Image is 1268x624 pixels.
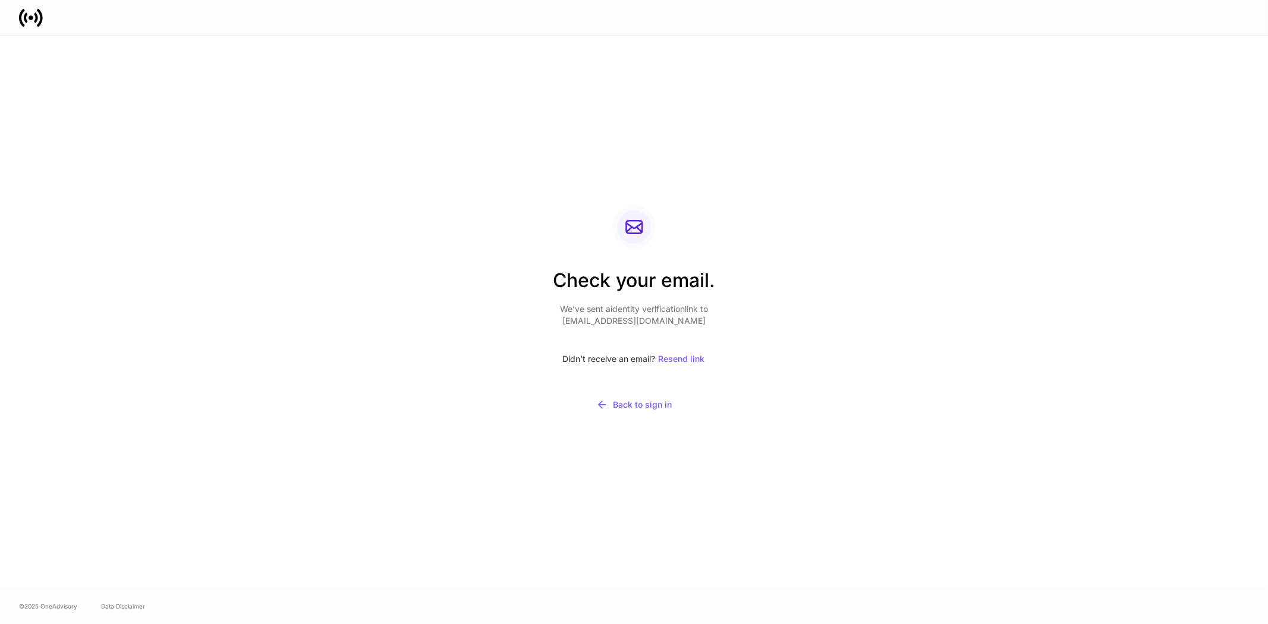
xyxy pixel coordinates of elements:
[553,303,715,327] p: We’ve sent a identity verification link to [EMAIL_ADDRESS][DOMAIN_NAME]
[101,601,145,611] a: Data Disclaimer
[658,346,706,372] button: Resend link
[19,601,77,611] span: © 2025 OneAdvisory
[596,399,672,411] div: Back to sign in
[659,355,705,363] div: Resend link
[553,391,715,418] button: Back to sign in
[553,267,715,303] h2: Check your email.
[553,346,715,372] div: Didn’t receive an email?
